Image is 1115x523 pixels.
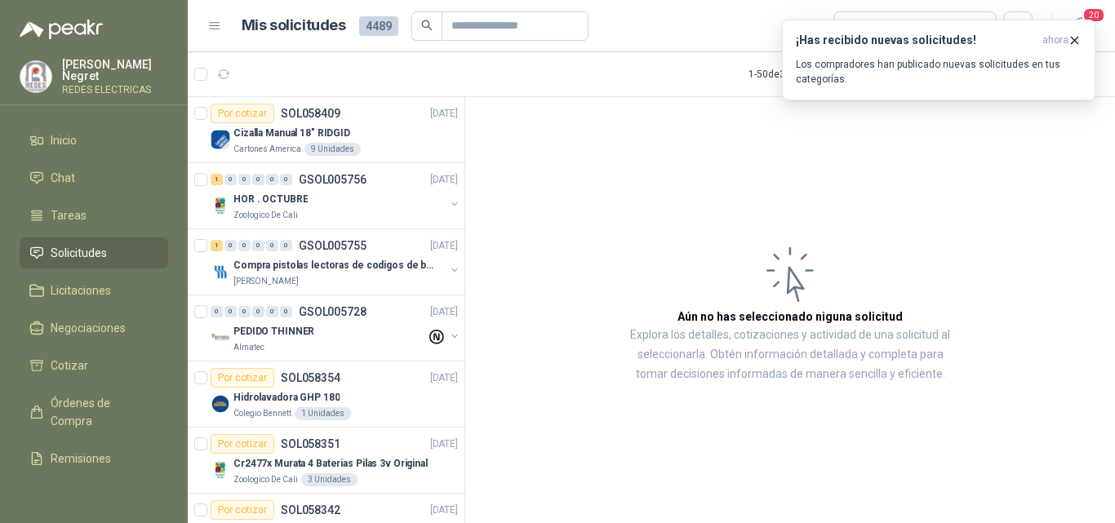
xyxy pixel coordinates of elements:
[430,503,458,518] p: [DATE]
[430,238,458,254] p: [DATE]
[20,350,168,381] a: Cotizar
[1042,33,1068,47] span: ahora
[233,407,291,420] p: Colegio Bennett
[188,361,464,428] a: Por cotizarSOL058354[DATE] Company LogoHidrolavadora GHP 180Colegio Bennett1 Unidades
[280,306,292,317] div: 0
[211,368,274,388] div: Por cotizar
[62,85,168,95] p: REDES ELECTRICAS
[211,130,230,149] img: Company Logo
[20,20,103,39] img: Logo peakr
[20,481,168,512] a: Configuración
[796,57,1082,86] p: Los compradores han publicado nuevas solicitudes en tus categorías.
[238,240,251,251] div: 0
[280,174,292,185] div: 0
[430,304,458,320] p: [DATE]
[749,61,855,87] div: 1 - 50 de 3806
[188,428,464,494] a: Por cotizarSOL058351[DATE] Company LogoCr2477x Murata 4 Baterias Pilas 3v OriginalZoologico De Ca...
[211,500,274,520] div: Por cotizar
[211,170,461,222] a: 1 0 0 0 0 0 GSOL005756[DATE] Company LogoHOR . OCTUBREZoologico De Cali
[51,206,87,224] span: Tareas
[281,372,340,383] p: SOL058354
[430,437,458,452] p: [DATE]
[51,319,126,337] span: Negociaciones
[629,326,952,384] p: Explora los detalles, cotizaciones y actividad de una solicitud al seleccionarla. Obtén informaci...
[211,302,461,354] a: 0 0 0 0 0 0 GSOL005728[DATE] Company LogoPEDIDO THINNERAlmatec
[233,275,299,288] p: [PERSON_NAME]
[51,244,107,262] span: Solicitudes
[211,236,461,288] a: 1 0 0 0 0 0 GSOL005755[DATE] Company LogoCompra pistolas lectoras de codigos de barras[PERSON_NAME]
[51,281,111,299] span: Licitaciones
[421,20,433,31] span: search
[1066,11,1095,41] button: 20
[299,240,366,251] p: GSOL005755
[299,306,366,317] p: GSOL005728
[20,61,51,92] img: Company Logo
[233,324,314,339] p: PEDIDO THINNER
[51,357,88,375] span: Cotizar
[62,59,168,82] p: [PERSON_NAME] Negret
[211,306,223,317] div: 0
[266,240,278,251] div: 0
[233,456,428,472] p: Cr2477x Murata 4 Baterias Pilas 3v Original
[20,125,168,156] a: Inicio
[677,308,903,326] h3: Aún no has seleccionado niguna solicitud
[430,172,458,188] p: [DATE]
[430,106,458,122] p: [DATE]
[359,16,398,36] span: 4489
[242,14,346,38] h1: Mis solicitudes
[252,306,264,317] div: 0
[233,143,301,156] p: Cartones America
[211,434,274,454] div: Por cotizar
[844,17,878,35] div: Todas
[20,200,168,231] a: Tareas
[281,438,340,450] p: SOL058351
[233,209,298,222] p: Zoologico De Cali
[211,328,230,348] img: Company Logo
[211,394,230,414] img: Company Logo
[295,407,351,420] div: 1 Unidades
[211,240,223,251] div: 1
[238,174,251,185] div: 0
[301,473,358,486] div: 3 Unidades
[20,443,168,474] a: Remisiones
[233,473,298,486] p: Zoologico De Cali
[266,306,278,317] div: 0
[188,97,464,163] a: Por cotizarSOL058409[DATE] Company LogoCizalla Manual 18" RIDGIDCartones America9 Unidades
[281,108,340,119] p: SOL058409
[51,450,111,468] span: Remisiones
[211,174,223,185] div: 1
[224,240,237,251] div: 0
[211,460,230,480] img: Company Logo
[238,306,251,317] div: 0
[266,174,278,185] div: 0
[252,240,264,251] div: 0
[51,394,153,430] span: Órdenes de Compra
[20,237,168,268] a: Solicitudes
[280,240,292,251] div: 0
[20,312,168,343] a: Negociaciones
[224,174,237,185] div: 0
[51,131,77,149] span: Inicio
[211,262,230,281] img: Company Logo
[796,33,1036,47] h3: ¡Has recibido nuevas solicitudes!
[211,104,274,123] div: Por cotizar
[233,258,437,273] p: Compra pistolas lectoras de codigos de barras
[252,174,264,185] div: 0
[20,275,168,306] a: Licitaciones
[233,390,340,406] p: Hidrolavadora GHP 180
[281,504,340,516] p: SOL058342
[430,370,458,386] p: [DATE]
[233,126,350,141] p: Cizalla Manual 18" RIDGID
[20,388,168,437] a: Órdenes de Compra
[224,306,237,317] div: 0
[1082,7,1105,23] span: 20
[20,162,168,193] a: Chat
[782,20,1095,100] button: ¡Has recibido nuevas solicitudes!ahora Los compradores han publicado nuevas solicitudes en tus ca...
[233,341,264,354] p: Almatec
[211,196,230,215] img: Company Logo
[299,174,366,185] p: GSOL005756
[233,192,308,207] p: HOR . OCTUBRE
[304,143,361,156] div: 9 Unidades
[51,169,75,187] span: Chat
